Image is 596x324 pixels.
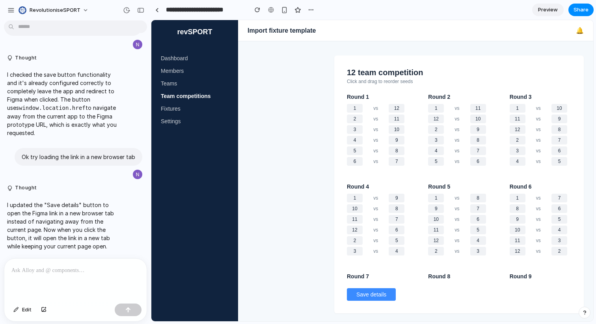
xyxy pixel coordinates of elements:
[400,216,416,225] div: 3
[7,70,118,137] p: I checked the save button functionality and it's already configured correctly to completely leave...
[532,4,564,16] a: Preview
[277,253,334,259] h3: Round 8
[358,174,374,182] div: 1
[358,137,374,146] div: 4
[538,6,558,14] span: Preview
[319,84,335,93] div: 11
[400,126,416,135] div: 6
[196,174,211,182] div: 1
[319,216,335,225] div: 4
[358,94,374,103] div: 11
[214,186,235,191] div: vs
[237,174,253,182] div: 9
[319,105,335,114] div: 9
[277,105,292,114] div: 2
[574,6,589,14] span: Share
[196,227,211,235] div: 3
[96,7,164,14] span: Import fixture template
[295,85,316,91] div: vs
[237,227,253,235] div: 4
[358,126,374,135] div: 3
[277,184,292,193] div: 9
[214,128,235,133] div: vs
[400,116,416,124] div: 7
[237,137,253,146] div: 7
[376,139,398,144] div: vs
[295,218,316,223] div: vs
[376,218,398,223] div: vs
[319,195,335,204] div: 6
[295,139,316,144] div: vs
[376,128,398,133] div: vs
[277,227,292,235] div: 2
[196,59,420,64] p: Click and drag to reorder seeds
[295,107,316,112] div: vs
[400,174,416,182] div: 7
[358,253,416,259] h3: Round 9
[196,48,420,57] h2: 12 team competition
[358,163,416,170] h3: Round 6
[214,175,235,181] div: vs
[277,174,292,182] div: 1
[400,195,416,204] div: 5
[319,206,335,214] div: 5
[237,195,253,204] div: 7
[237,216,253,225] div: 5
[376,96,398,102] div: vs
[196,84,211,93] div: 1
[400,94,416,103] div: 9
[214,139,235,144] div: vs
[376,186,398,191] div: vs
[376,85,398,91] div: vs
[237,116,253,124] div: 9
[277,84,292,93] div: 1
[196,126,211,135] div: 5
[295,175,316,181] div: vs
[295,117,316,123] div: vs
[214,228,235,234] div: vs
[214,85,235,91] div: vs
[358,184,374,193] div: 8
[295,96,316,102] div: vs
[277,216,292,225] div: 12
[196,116,211,124] div: 4
[196,253,253,259] h3: Round 7
[277,206,292,214] div: 11
[214,196,235,202] div: vs
[277,137,292,146] div: 5
[358,116,374,124] div: 2
[319,137,335,146] div: 6
[425,7,432,14] span: 🔔
[295,186,316,191] div: vs
[295,228,316,234] div: vs
[376,117,398,123] div: vs
[237,105,253,114] div: 10
[22,153,135,161] p: Ok try loading the link in a new browser tab
[196,163,253,170] h3: Round 4
[295,207,316,213] div: vs
[214,117,235,123] div: vs
[277,94,292,103] div: 12
[237,184,253,193] div: 8
[358,227,374,235] div: 12
[7,201,118,250] p: I updated the "Save details" button to open the Figma link in a new browser tab instead of naviga...
[295,196,316,202] div: vs
[196,94,211,103] div: 2
[358,216,374,225] div: 11
[295,128,316,133] div: vs
[196,206,211,214] div: 12
[237,84,253,93] div: 12
[30,6,80,14] span: revolutioniseSPORT
[196,105,211,114] div: 3
[319,184,335,193] div: 7
[319,94,335,103] div: 10
[237,94,253,103] div: 11
[214,107,235,112] div: vs
[214,218,235,223] div: vs
[237,206,253,214] div: 6
[214,96,235,102] div: vs
[319,116,335,124] div: 8
[358,84,374,93] div: 1
[376,196,398,202] div: vs
[277,116,292,124] div: 3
